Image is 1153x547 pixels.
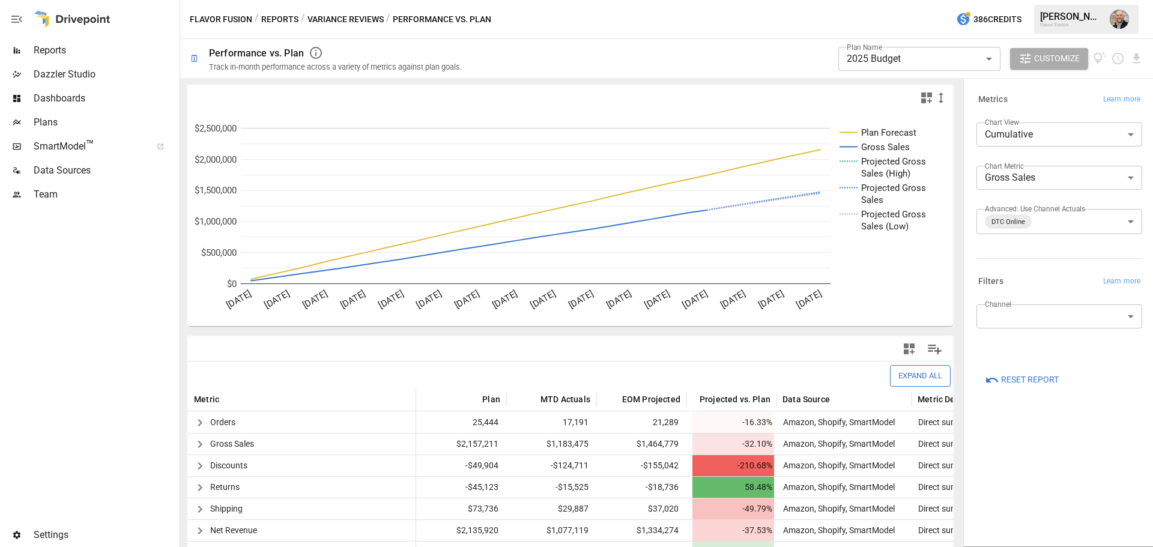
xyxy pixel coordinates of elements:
[861,142,910,153] text: Gross Sales
[643,288,671,310] text: [DATE]
[976,122,1142,147] div: Cumulative
[778,482,895,492] span: Amazon, Shopify, SmartModel
[540,393,590,405] span: MTD Actuals
[190,53,199,64] div: 🗓
[861,183,926,193] text: Projected Gross
[782,393,830,405] span: Data Source
[602,520,680,541] span: $1,334,274
[210,461,247,470] span: Discounts
[255,12,259,27] div: /
[210,482,240,492] span: Returns
[1034,51,1080,66] span: Customize
[692,455,774,476] span: -210.68%
[985,117,1019,127] label: Chart View
[778,461,895,470] span: Amazon, Shopify, SmartModel
[1040,11,1103,22] div: [PERSON_NAME]
[951,8,1026,31] button: 386Credits
[778,525,895,535] span: Amazon, Shopify, SmartModel
[512,455,590,476] span: -$124,711
[34,91,177,106] span: Dashboards
[301,288,330,310] text: [DATE]
[838,47,1000,71] div: 2025 Budget
[512,412,590,433] span: 17,191
[262,288,291,310] text: [DATE]
[918,393,984,405] span: Metric Definition
[307,12,384,27] button: Variance Reviews
[692,477,774,498] span: 58.48%
[890,365,951,386] button: Expand All
[778,504,895,513] span: Amazon, Shopify, SmartModel
[861,127,916,138] text: Plan Forecast
[622,393,680,405] span: EOM Projected
[861,156,926,167] text: Projected Gross
[913,482,1139,492] span: Direct summation of the underlying channel-specific values.
[978,93,1008,106] h6: Metrics
[1103,276,1140,288] span: Learn more
[985,161,1024,171] label: Chart Metric
[602,477,680,498] span: -$18,736
[913,439,1139,449] span: Direct summation of the underlying channel-specific values.
[700,393,770,405] span: Projected vs. Plan
[210,504,243,513] span: Shipping
[34,187,177,202] span: Team
[778,417,895,427] span: Amazon, Shopify, SmartModel
[861,221,909,232] text: Sales (Low)
[201,247,237,258] text: $500,000
[491,288,519,310] text: [DATE]
[680,288,709,310] text: [DATE]
[1010,48,1088,70] button: Customize
[921,336,948,363] button: Manage Columns
[1103,2,1136,36] button: Dustin Jacobson
[34,67,177,82] span: Dazzler Studio
[195,216,237,227] text: $1,000,000
[422,477,500,498] span: -$45,123
[1001,372,1059,387] span: Reset Report
[602,455,680,476] span: -$155,042
[195,123,237,134] text: $2,500,000
[339,288,368,310] text: [DATE]
[861,168,910,179] text: Sales (High)
[1110,10,1129,29] img: Dustin Jacobson
[512,477,590,498] span: -$15,525
[512,498,590,519] span: $29,887
[210,439,254,449] span: Gross Sales
[188,110,944,326] svg: A chart.
[34,139,144,154] span: SmartModel
[985,204,1085,214] label: Advanced: Use Channel Actuals
[482,393,500,405] span: Plan
[973,12,1021,27] span: 386 Credits
[301,12,305,27] div: /
[210,525,257,535] span: Net Revenue
[976,166,1142,190] div: Gross Sales
[227,279,237,289] text: $0
[512,434,590,455] span: $1,183,475
[386,12,390,27] div: /
[913,461,1139,470] span: Direct summation of the underlying channel-specific values.
[847,42,882,52] label: Plan Name
[1040,22,1103,28] div: Flavor Fusion
[1093,48,1107,70] button: View documentation
[605,288,634,310] text: [DATE]
[210,417,235,427] span: Orders
[34,115,177,130] span: Plans
[422,434,500,455] span: $2,157,211
[209,62,462,71] div: Track in-month performance across a variety of metrics against plan goals.
[987,215,1030,229] span: DTC Online
[602,434,680,455] span: $1,464,779
[195,154,237,165] text: $2,000,000
[422,455,500,476] span: -$49,904
[34,528,177,542] span: Settings
[377,288,405,310] text: [DATE]
[976,369,1067,391] button: Reset Report
[692,520,774,541] span: -37.53%
[34,163,177,178] span: Data Sources
[1111,52,1125,65] button: Schedule report
[528,288,557,310] text: [DATE]
[692,498,774,519] span: -49.79%
[692,412,774,433] span: -16.33%
[453,288,482,310] text: [DATE]
[195,185,237,196] text: $1,500,000
[861,209,926,220] text: Projected Gross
